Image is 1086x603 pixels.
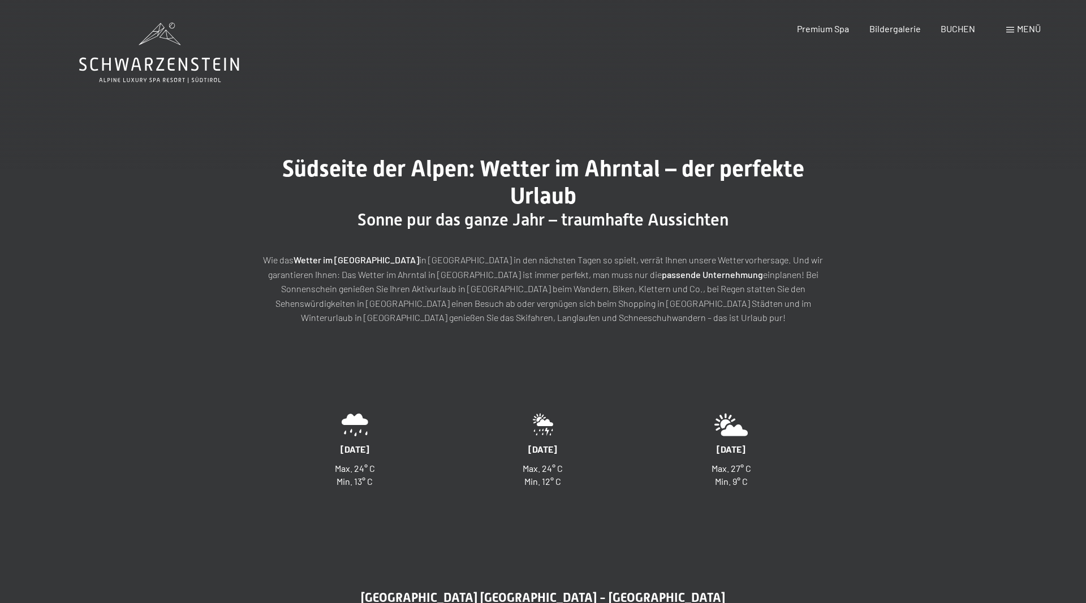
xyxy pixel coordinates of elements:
p: Wie das in [GEOGRAPHIC_DATA] in den nächsten Tagen so spielt, verrät Ihnen unsere Wettervorhersag... [260,253,826,325]
span: Max. 24° C [523,463,563,474]
a: BUCHEN [941,23,975,34]
span: [DATE] [717,444,745,454]
span: Max. 27° C [712,463,751,474]
span: Min. 12° C [524,476,561,487]
strong: Wetter im [GEOGRAPHIC_DATA] [294,254,419,265]
span: Max. 24° C [335,463,375,474]
span: Menü [1017,23,1041,34]
span: Sonne pur das ganze Jahr – traumhafte Aussichten [357,210,729,229]
strong: passende Unternehmung [662,269,763,280]
span: Südseite der Alpen: Wetter im Ahrntal – der perfekte Urlaub [282,155,804,209]
a: Premium Spa [797,23,849,34]
span: [DATE] [341,444,369,454]
a: Bildergalerie [869,23,921,34]
span: Min. 9° C [715,476,748,487]
span: [DATE] [528,444,557,454]
span: Min. 13° C [337,476,373,487]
